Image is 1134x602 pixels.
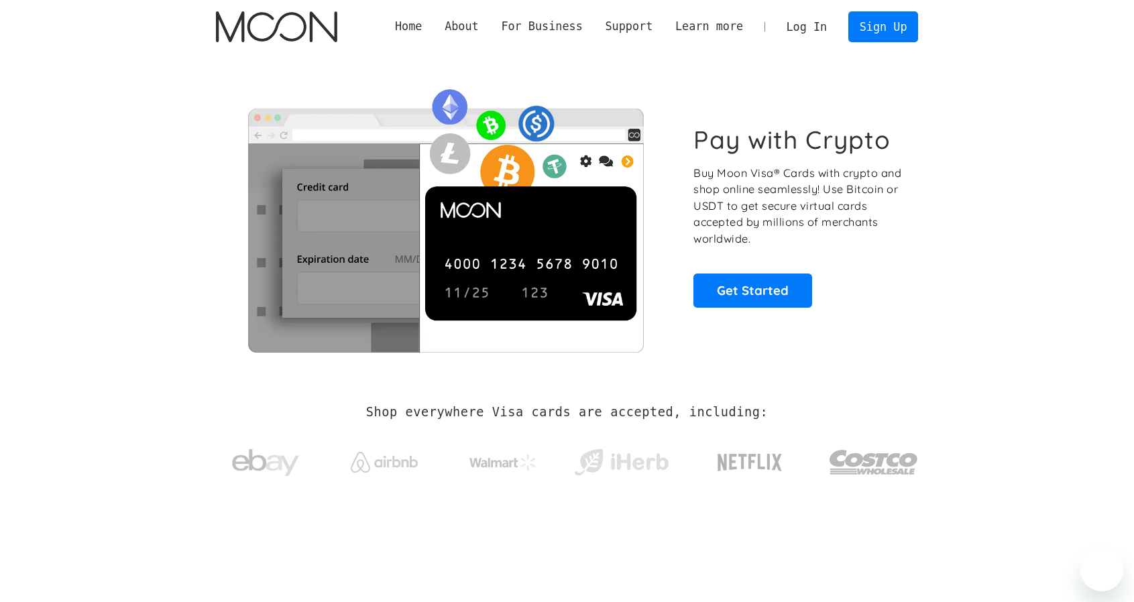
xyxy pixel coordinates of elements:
a: Costco [829,424,919,494]
img: Netflix [716,446,783,479]
h2: Shop everywhere Visa cards are accepted, including: [366,405,768,420]
a: Netflix [690,432,810,486]
div: Support [605,18,653,35]
div: For Business [501,18,582,35]
a: home [216,11,337,42]
div: Learn more [664,18,754,35]
h1: Pay with Crypto [693,125,891,155]
a: iHerb [571,432,671,487]
div: Learn more [675,18,743,35]
img: Walmart [469,455,536,471]
img: Costco [829,437,919,487]
div: About [445,18,479,35]
img: iHerb [571,445,671,480]
img: Moon Logo [216,11,337,42]
a: Log In [775,12,838,42]
img: Airbnb [351,452,418,473]
div: For Business [490,18,594,35]
img: ebay [232,442,299,484]
a: Airbnb [334,438,434,479]
iframe: Button to launch messaging window [1080,548,1123,591]
p: Buy Moon Visa® Cards with crypto and shop online seamlessly! Use Bitcoin or USDT to get secure vi... [693,165,903,247]
div: About [433,18,490,35]
div: Support [594,18,664,35]
img: Moon Cards let you spend your crypto anywhere Visa is accepted. [216,80,675,352]
a: Sign Up [848,11,918,42]
a: Home [384,18,433,35]
a: Walmart [453,441,553,477]
a: Get Started [693,274,812,307]
a: ebay [216,428,316,491]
